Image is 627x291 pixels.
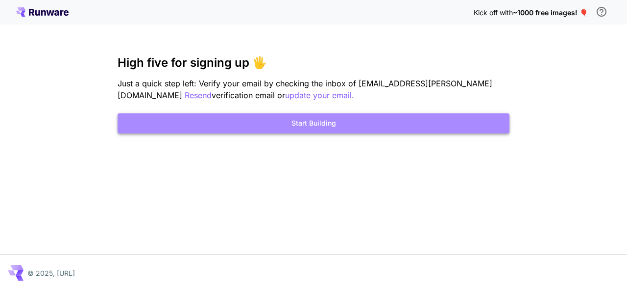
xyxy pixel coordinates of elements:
p: © 2025, [URL] [27,268,75,278]
span: ~1000 free images! 🎈 [513,8,588,17]
h3: High five for signing up 🖐️ [118,56,509,70]
button: update your email. [285,89,354,102]
span: verification email or [212,90,285,100]
button: In order to qualify for free credit, you need to sign up with a business email address and click ... [592,2,611,22]
span: Just a quick step left: Verify your email by checking the inbox of [EMAIL_ADDRESS][PERSON_NAME][D... [118,79,492,100]
button: Start Building [118,113,509,133]
span: Kick off with [474,8,513,17]
button: Resend [185,89,212,102]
